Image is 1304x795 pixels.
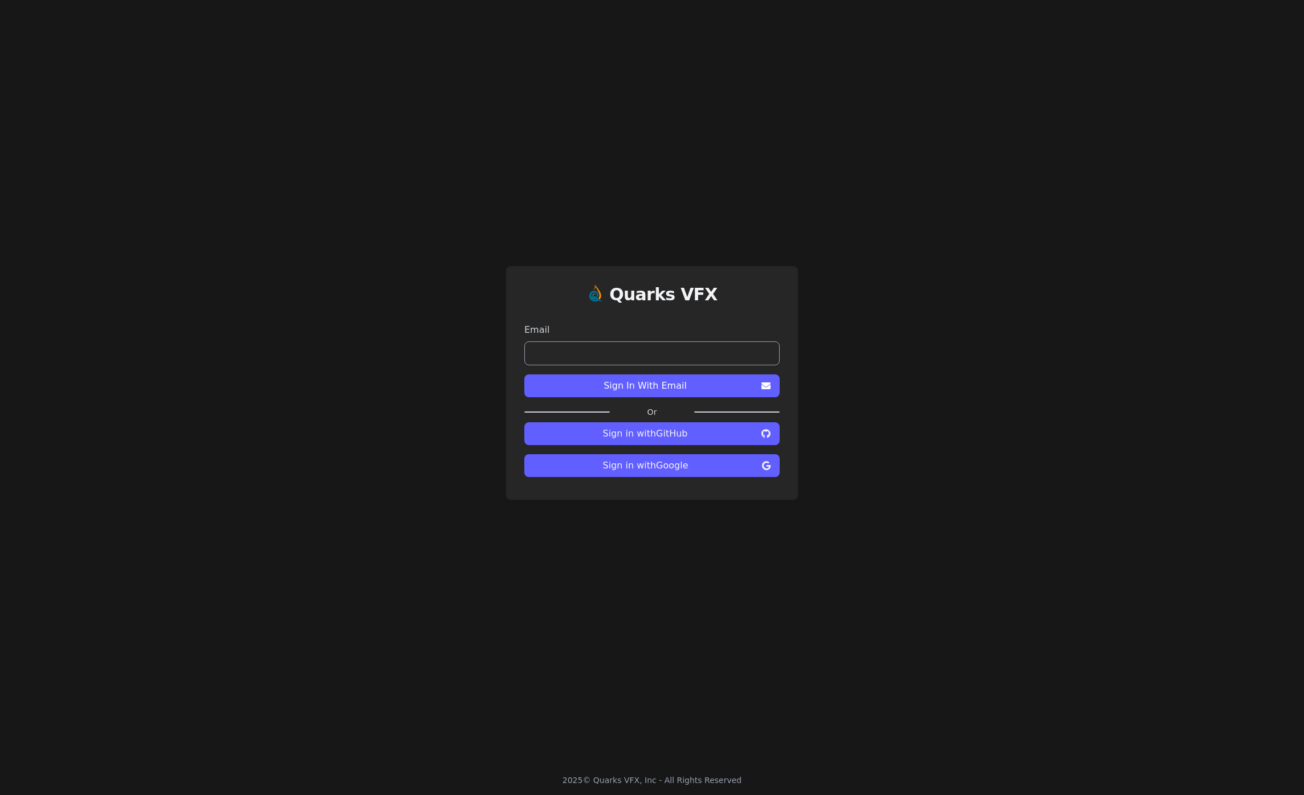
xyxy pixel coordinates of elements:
span: Sign In With Email [533,379,757,393]
label: Email [524,323,780,337]
div: 2025 © Quarks VFX, Inc - All Rights Reserved [563,774,742,786]
button: Sign In With Email [524,374,780,397]
h1: Quarks VFX [609,284,718,305]
button: Sign in withGoogle [524,454,780,477]
button: Sign in withGitHub [524,422,780,445]
span: Sign in with Google [533,459,757,472]
span: Sign in with GitHub [533,427,757,441]
a: Quarks VFX [609,284,718,314]
label: Or [610,406,694,418]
